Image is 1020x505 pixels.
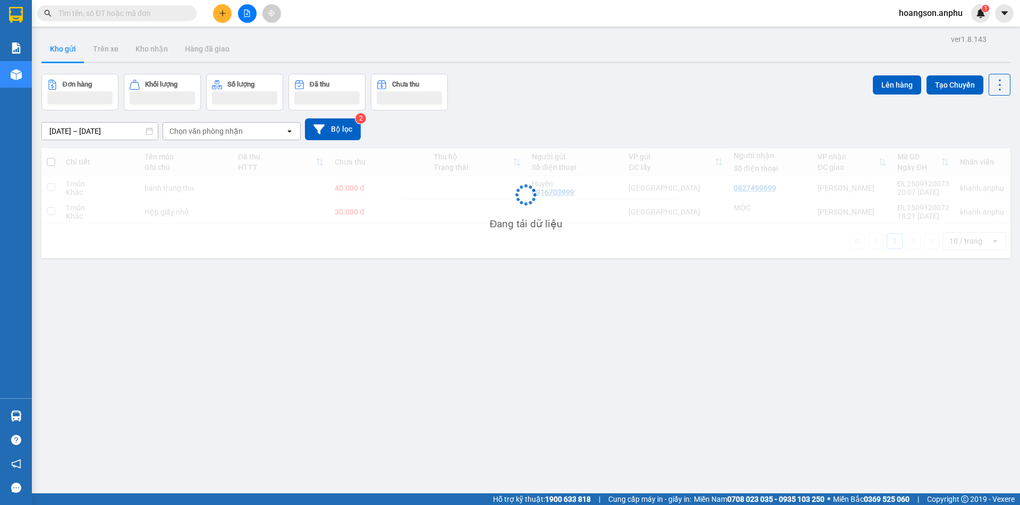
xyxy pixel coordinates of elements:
[983,5,987,12] span: 1
[392,81,419,88] div: Chưa thu
[127,36,176,62] button: Kho nhận
[727,495,824,503] strong: 0708 023 035 - 0935 103 250
[11,42,22,54] img: solution-icon
[305,118,361,140] button: Bộ lọc
[58,7,184,19] input: Tìm tên, số ĐT hoặc mã đơn
[213,4,232,23] button: plus
[545,495,591,503] strong: 1900 633 818
[288,74,365,110] button: Đã thu
[238,4,257,23] button: file-add
[176,36,238,62] button: Hàng đã giao
[285,127,294,135] svg: open
[371,74,448,110] button: Chưa thu
[310,81,329,88] div: Đã thu
[608,493,691,505] span: Cung cấp máy in - giấy in:
[490,216,563,232] div: Đang tải dữ liệu
[243,10,251,17] span: file-add
[206,74,283,110] button: Số lượng
[833,493,909,505] span: Miền Bắc
[599,493,600,505] span: |
[124,74,201,110] button: Khối lượng
[493,493,591,505] span: Hỗ trợ kỹ thuật:
[219,10,226,17] span: plus
[827,497,830,501] span: ⚪️
[982,5,989,12] sup: 1
[42,123,158,140] input: Select a date range.
[355,113,366,124] sup: 2
[262,4,281,23] button: aim
[41,74,118,110] button: Đơn hàng
[11,459,21,469] span: notification
[41,36,84,62] button: Kho gửi
[145,81,177,88] div: Khối lượng
[694,493,824,505] span: Miền Nam
[1000,8,1009,18] span: caret-down
[9,7,23,23] img: logo-vxr
[961,495,968,503] span: copyright
[268,10,275,17] span: aim
[864,495,909,503] strong: 0369 525 060
[227,81,254,88] div: Số lượng
[995,4,1014,23] button: caret-down
[169,126,243,136] div: Chọn văn phòng nhận
[890,6,971,20] span: hoangson.anphu
[63,81,92,88] div: Đơn hàng
[11,410,22,422] img: warehouse-icon
[84,36,127,62] button: Trên xe
[44,10,52,17] span: search
[926,75,983,95] button: Tạo Chuyến
[873,75,921,95] button: Lên hàng
[976,8,985,18] img: icon-new-feature
[917,493,919,505] span: |
[11,69,22,80] img: warehouse-icon
[11,435,21,445] span: question-circle
[951,33,987,45] div: ver 1.8.143
[11,483,21,493] span: message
